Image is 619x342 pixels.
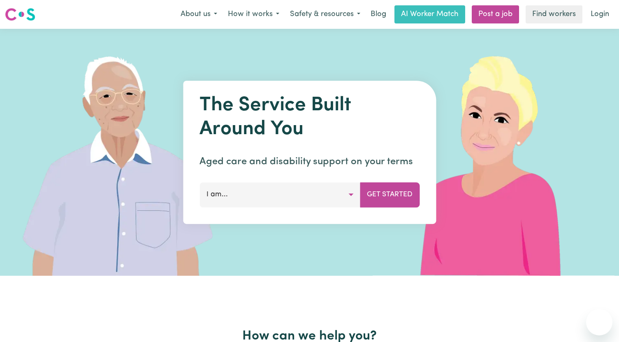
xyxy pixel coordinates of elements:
p: Aged care and disability support on your terms [199,154,420,169]
iframe: Button to launch messaging window [586,309,612,335]
a: Blog [366,5,391,23]
a: AI Worker Match [394,5,465,23]
button: About us [175,6,223,23]
a: Careseekers logo [5,5,35,24]
button: How it works [223,6,285,23]
a: Post a job [472,5,519,23]
button: Safety & resources [285,6,366,23]
button: Get Started [360,182,420,207]
h1: The Service Built Around You [199,94,420,141]
img: Careseekers logo [5,7,35,22]
a: Find workers [526,5,582,23]
button: I am... [199,182,360,207]
a: Login [586,5,614,23]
